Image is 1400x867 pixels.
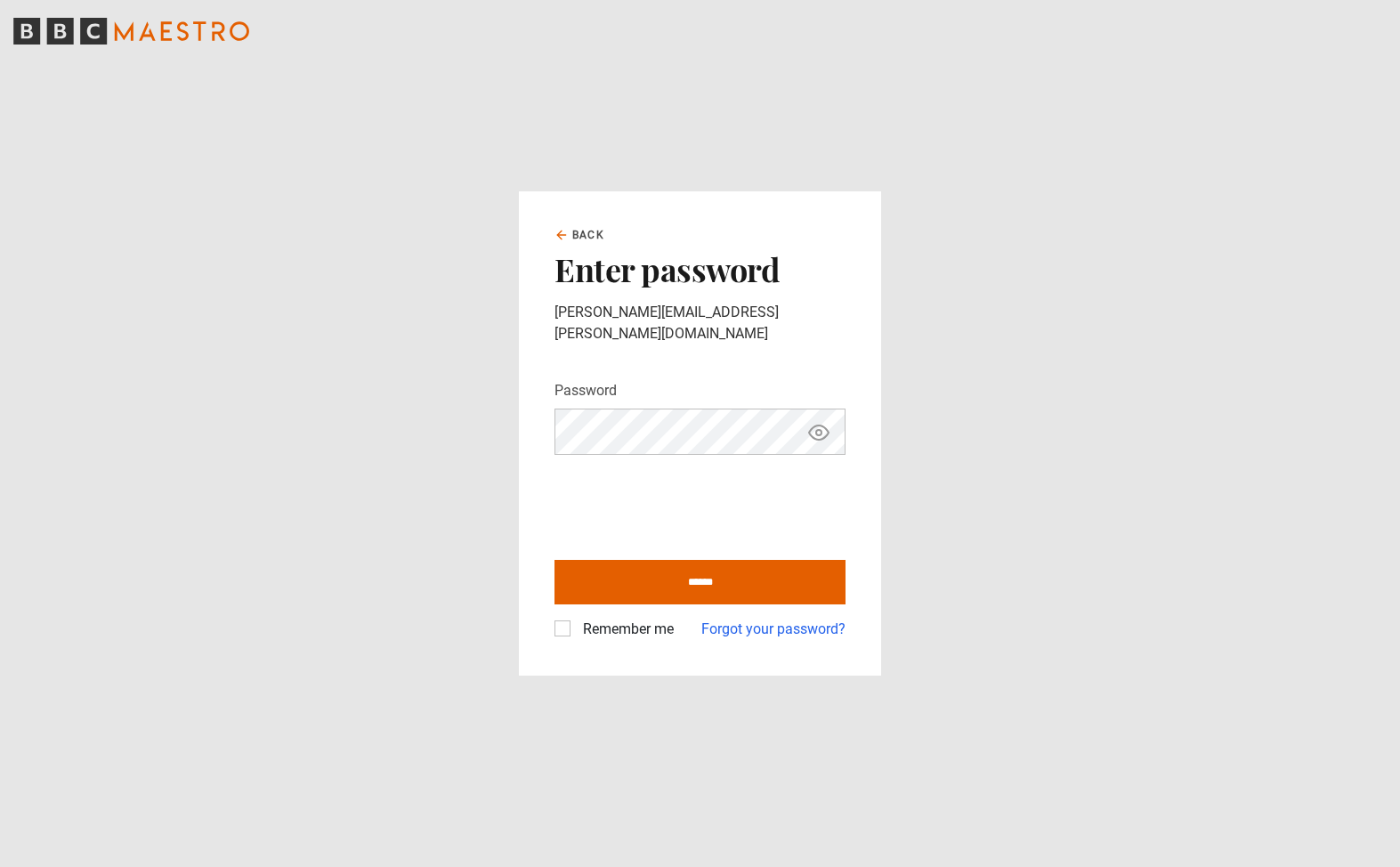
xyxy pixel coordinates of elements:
[804,417,834,448] button: Show password
[554,227,604,243] a: Back
[576,619,674,640] label: Remember me
[701,619,846,640] a: Forgot your password?
[554,380,617,401] label: Password
[554,302,846,344] p: [PERSON_NAME][EMAIL_ADDRESS][PERSON_NAME][DOMAIN_NAME]
[554,250,846,288] h2: Enter password
[13,18,249,45] svg: BBC Maestro
[554,469,825,539] iframe: reCAPTCHA
[572,227,604,243] span: Back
